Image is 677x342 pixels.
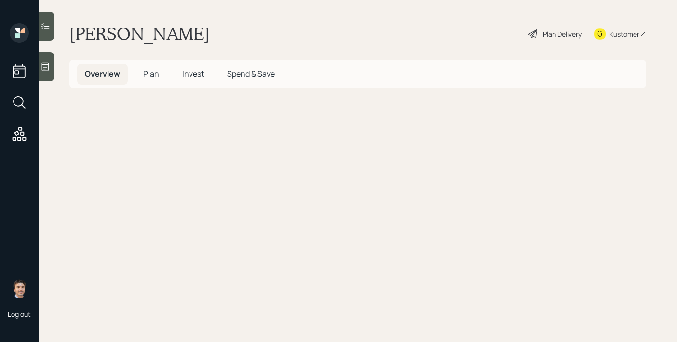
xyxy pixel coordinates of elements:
[543,29,582,39] div: Plan Delivery
[69,23,210,44] h1: [PERSON_NAME]
[609,29,639,39] div: Kustomer
[10,279,29,298] img: robby-grisanti-headshot.png
[227,69,275,79] span: Spend & Save
[8,310,31,319] div: Log out
[143,69,159,79] span: Plan
[182,69,204,79] span: Invest
[85,69,120,79] span: Overview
